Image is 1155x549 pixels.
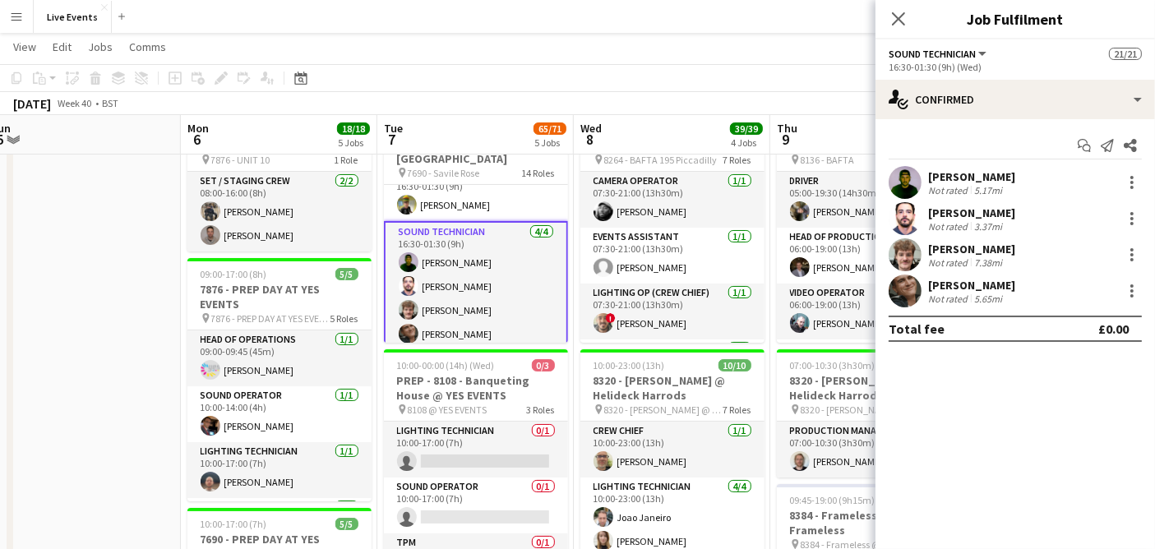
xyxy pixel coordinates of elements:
[875,8,1155,30] h3: Job Fulfilment
[330,312,358,325] span: 5 Roles
[335,268,358,280] span: 5/5
[777,99,961,343] app-job-card: 05:00-19:30 (14h30m)5/58136 - BAFTA @ BAFTA 195 Piccadilly 8136 - BAFTA4 RolesDriver1/105:00-19:3...
[338,136,369,149] div: 5 Jobs
[928,278,1015,293] div: [PERSON_NAME]
[187,99,372,251] app-job-card: 08:00-16:00 (8h)2/2PREP - 7876 - [PERSON_NAME] @ Unit 10 7876 - UNIT 101 RoleSet / Staging Crew2/...
[580,172,765,228] app-card-role: Camera Operator1/107:30-21:00 (13h30m)[PERSON_NAME]
[777,373,961,403] h3: 8320 - [PERSON_NAME] @ Helideck Harrods - LOAD OUT
[335,518,358,530] span: 5/5
[384,373,568,403] h3: PREP - 8108 - Banqueting House @ YES EVENTS
[889,61,1142,73] div: 16:30-01:30 (9h) (Wed)
[187,258,372,501] app-job-card: 09:00-17:00 (8h)5/57876 - PREP DAY AT YES EVENTS 7876 - PREP DAY AT YES EVENTS5 RolesHead of Oper...
[384,165,568,221] app-card-role: Sound Operator1/116:30-01:30 (9h)[PERSON_NAME]
[187,172,372,251] app-card-role: Set / Staging Crew2/208:00-16:00 (8h)[PERSON_NAME][PERSON_NAME]
[201,518,267,530] span: 10:00-17:00 (7h)
[928,293,971,305] div: Not rated
[34,1,112,33] button: Live Events
[801,404,924,416] span: 8320 - [PERSON_NAME] @ Helideck Harrods - LOAD OUT
[384,121,403,136] span: Tue
[187,330,372,386] app-card-role: Head of Operations1/109:00-09:45 (45m)[PERSON_NAME]
[384,422,568,477] app-card-role: Lighting Technician0/110:00-17:00 (7h)
[604,154,718,166] span: 8264 - BAFTA 195 Piccadilly
[606,313,616,323] span: !
[604,404,723,416] span: 8320 - [PERSON_NAME] @ Helideck Harrods
[777,508,961,537] h3: 8384 - Frameless @ Frameless
[129,39,166,54] span: Comms
[527,404,555,416] span: 3 Roles
[53,39,72,54] span: Edit
[889,48,989,60] button: Sound Technician
[534,122,566,135] span: 65/71
[408,167,480,179] span: 7690 - Savile Rose
[718,359,751,371] span: 10/10
[532,359,555,371] span: 0/3
[337,122,370,135] span: 18/18
[397,359,495,371] span: 10:00-00:00 (14h) (Wed)
[777,284,961,339] app-card-role: Video Operator1/106:00-19:00 (13h)[PERSON_NAME]
[534,136,566,149] div: 5 Jobs
[594,359,665,371] span: 10:00-23:00 (13h)
[777,339,961,419] app-card-role: Video Technician2/2
[211,154,270,166] span: 7876 - UNIT 10
[384,99,568,343] app-job-card: Updated08:00-01:30 (17h30m) (Wed)21/217690 - Savile Rose @ [GEOGRAPHIC_DATA] 7690 - Savile Rose14...
[1098,321,1129,337] div: £0.00
[580,339,765,395] app-card-role: Production Coordinator1/1
[187,442,372,498] app-card-role: Lighting Technician1/110:00-17:00 (7h)[PERSON_NAME]
[889,321,945,337] div: Total fee
[580,373,765,403] h3: 8320 - [PERSON_NAME] @ Helideck Harrods
[102,97,118,109] div: BST
[1109,48,1142,60] span: 21/21
[777,349,961,477] app-job-card: 07:00-10:30 (3h30m)1/18320 - [PERSON_NAME] @ Helideck Harrods - LOAD OUT 8320 - [PERSON_NAME] @ H...
[384,221,568,352] app-card-role: Sound Technician4/416:30-01:30 (9h)[PERSON_NAME][PERSON_NAME][PERSON_NAME][PERSON_NAME]
[187,386,372,442] app-card-role: Sound Operator1/110:00-14:00 (4h)[PERSON_NAME]
[731,136,762,149] div: 4 Jobs
[928,184,971,196] div: Not rated
[580,284,765,339] app-card-role: Lighting Op (Crew Chief)1/107:30-21:00 (13h30m)![PERSON_NAME]
[13,39,36,54] span: View
[13,95,51,112] div: [DATE]
[7,36,43,58] a: View
[578,130,602,149] span: 8
[875,80,1155,119] div: Confirmed
[971,256,1005,269] div: 7.38mi
[580,121,602,136] span: Wed
[723,404,751,416] span: 7 Roles
[723,154,751,166] span: 7 Roles
[774,130,797,149] span: 9
[81,36,119,58] a: Jobs
[801,154,855,166] span: 8136 - BAFTA
[187,282,372,311] h3: 7876 - PREP DAY AT YES EVENTS
[928,205,1015,220] div: [PERSON_NAME]
[46,36,78,58] a: Edit
[384,477,568,533] app-card-role: Sound Operator0/110:00-17:00 (7h)
[889,48,976,60] span: Sound Technician
[187,121,209,136] span: Mon
[522,167,555,179] span: 14 Roles
[580,99,765,343] app-job-card: 07:30-21:00 (13h30m)7/78264 - Harrods @ BAFTA [STREET_ADDRESS] 8264 - BAFTA 195 Piccadilly7 Roles...
[211,312,330,325] span: 7876 - PREP DAY AT YES EVENTS
[777,422,961,477] app-card-role: Production Manager1/107:00-10:30 (3h30m)[PERSON_NAME]
[381,130,403,149] span: 7
[580,422,765,477] app-card-role: Crew Chief1/110:00-23:00 (13h)[PERSON_NAME]
[790,494,875,506] span: 09:45-19:00 (9h15m)
[777,228,961,284] app-card-role: Head of Production1/106:00-19:00 (13h)[PERSON_NAME]
[790,359,875,371] span: 07:00-10:30 (3h30m)
[122,36,173,58] a: Comms
[971,220,1005,233] div: 3.37mi
[777,121,797,136] span: Thu
[580,228,765,284] app-card-role: Events Assistant1/107:30-21:00 (13h30m)[PERSON_NAME]
[928,220,971,233] div: Not rated
[928,256,971,269] div: Not rated
[201,268,267,280] span: 09:00-17:00 (8h)
[88,39,113,54] span: Jobs
[185,130,209,149] span: 6
[971,293,1005,305] div: 5.65mi
[54,97,95,109] span: Week 40
[777,172,961,228] app-card-role: Driver1/105:00-19:30 (14h30m)[PERSON_NAME]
